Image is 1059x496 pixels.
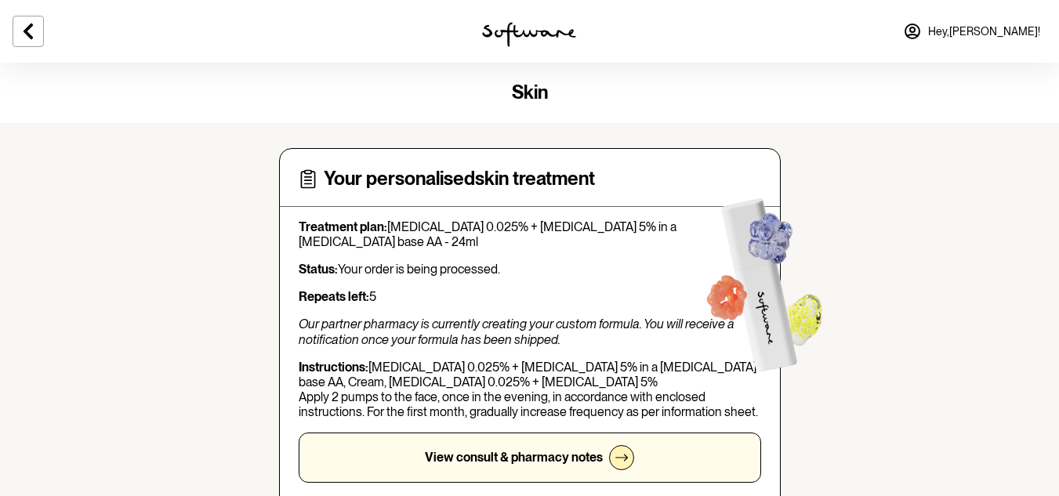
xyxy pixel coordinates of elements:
p: Your order is being processed. [299,262,761,277]
strong: Instructions: [299,360,368,375]
strong: Status: [299,262,338,277]
p: [MEDICAL_DATA] 0.025% + [MEDICAL_DATA] 5% in a [MEDICAL_DATA] base AA - 24ml [299,219,761,249]
strong: Treatment plan: [299,219,387,234]
img: software logo [482,22,576,47]
a: Hey,[PERSON_NAME]! [894,13,1050,50]
p: [MEDICAL_DATA] 0.025% + [MEDICAL_DATA] 5% in a [MEDICAL_DATA] base AA, Cream, [MEDICAL_DATA] 0.02... [299,360,761,420]
span: skin [512,81,548,103]
span: Hey, [PERSON_NAME] ! [928,25,1040,38]
p: Our partner pharmacy is currently creating your custom formula. You will receive a notification o... [299,317,761,346]
p: View consult & pharmacy notes [425,450,603,465]
img: Software treatment bottle [673,167,850,392]
h4: Your personalised skin treatment [324,168,595,190]
strong: Repeats left: [299,289,369,304]
p: 5 [299,289,761,304]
